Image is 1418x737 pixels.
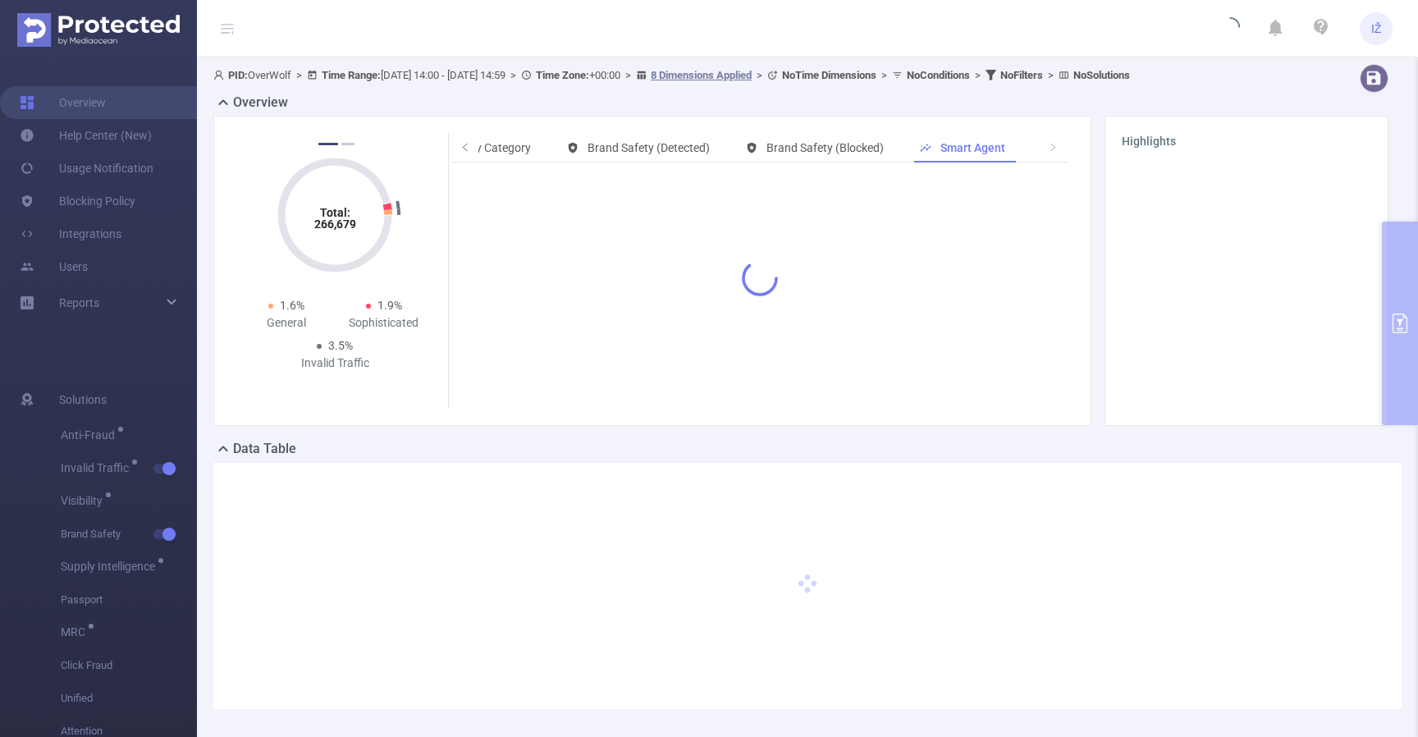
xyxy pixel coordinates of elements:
[335,314,432,332] div: Sophisticated
[61,518,197,551] span: Brand Safety
[651,69,752,81] u: 8 Dimensions Applied
[766,141,884,154] span: Brand Safety (Blocked)
[20,86,106,119] a: Overview
[233,439,296,459] h2: Data Table
[907,69,970,81] b: No Conditions
[61,649,197,682] span: Click Fraud
[280,299,304,312] span: 1.6%
[1371,12,1382,45] span: IŽ
[213,70,228,80] i: icon: user
[59,286,99,319] a: Reports
[61,584,197,616] span: Passport
[322,69,381,81] b: Time Range:
[782,69,876,81] b: No Time Dimensions
[213,69,1130,81] span: OverWolf [DATE] 14:00 - [DATE] 14:59 +00:00
[61,462,135,474] span: Invalid Traffic
[61,682,197,715] span: Unified
[328,339,353,352] span: 3.5%
[1048,142,1058,152] i: icon: right
[314,217,356,231] tspan: 266,679
[286,355,384,372] div: Invalid Traffic
[970,69,986,81] span: >
[59,383,107,416] span: Solutions
[588,141,710,154] span: Brand Safety (Detected)
[61,429,121,441] span: Anti-Fraud
[1122,133,1371,150] h3: Highlights
[61,495,108,506] span: Visibility
[61,626,91,638] span: MRC
[536,69,589,81] b: Time Zone:
[20,250,88,283] a: Users
[377,299,402,312] span: 1.9%
[940,141,1005,154] span: Smart Agent
[752,69,767,81] span: >
[20,119,152,152] a: Help Center (New)
[17,13,180,47] img: Protected Media
[20,185,135,217] a: Blocking Policy
[61,561,161,572] span: Supply Intelligence
[291,69,307,81] span: >
[228,69,248,81] b: PID:
[1073,69,1130,81] b: No Solutions
[59,296,99,309] span: Reports
[320,206,350,219] tspan: Total:
[233,93,288,112] h2: Overview
[1220,17,1240,40] i: icon: loading
[237,314,335,332] div: General
[505,69,521,81] span: >
[20,217,121,250] a: Integrations
[1043,69,1059,81] span: >
[318,143,338,145] button: 1
[341,143,354,145] button: 2
[620,69,636,81] span: >
[876,69,892,81] span: >
[20,152,153,185] a: Usage Notification
[1000,69,1043,81] b: No Filters
[460,142,470,152] i: icon: left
